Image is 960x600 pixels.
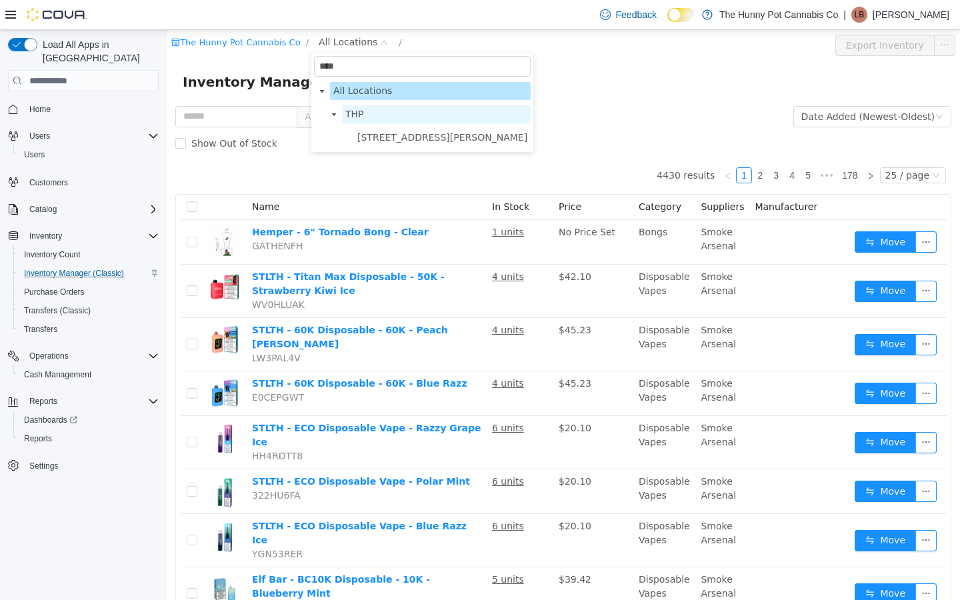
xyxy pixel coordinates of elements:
u: 4 units [325,295,357,305]
li: 4 [617,137,633,153]
img: STLTH - ECO Disposable Vape - Polar Mint hero shot [41,445,75,478]
span: Settings [29,461,58,471]
span: Home [24,101,159,117]
span: Users [19,147,159,163]
span: Dark Mode [667,22,668,23]
button: icon: swapMove [688,304,749,325]
a: Elf Bar - BC10K Disposable - 10K - Blueberry Mint [85,544,263,569]
a: Customers [24,175,73,191]
span: Feedback [616,8,657,21]
span: $20.10 [392,446,425,457]
a: Hemper - 6" Tornado Bong - Clear [85,197,262,207]
i: icon: right [700,142,708,150]
span: THP [175,75,364,93]
li: 1 [569,137,585,153]
button: Inventory [24,228,67,244]
li: 3 [601,137,617,153]
a: 178 [671,138,695,153]
button: Settings [3,456,164,475]
span: / [139,7,142,17]
td: Disposable Vapes [467,386,529,439]
button: Users [24,128,55,144]
span: Dashboards [19,412,159,428]
img: Hemper - 6" Tornado Bong - Clear hero shot [41,195,75,229]
span: $42.10 [392,241,425,252]
span: Inventory Manager [16,41,167,63]
span: Transfers [19,321,159,337]
a: Feedback [595,1,662,28]
span: Smoke Arsenal [534,491,569,515]
input: Dark Mode [667,8,695,22]
i: icon: down [765,141,773,151]
button: Customers [3,172,164,191]
span: 322HU6FA [85,460,134,471]
span: In Stock [325,171,363,182]
li: Next Page [696,137,712,153]
span: Suppliers [534,171,577,182]
span: All Locations [163,52,364,70]
button: icon: swapMove [688,201,749,223]
span: Operations [24,348,159,364]
button: Reports [24,393,63,409]
nav: Complex example [8,94,159,510]
button: Users [13,145,164,164]
span: Smoke Arsenal [534,544,569,569]
li: 4430 results [490,137,548,153]
span: Cash Management [24,369,91,380]
span: Purchase Orders [24,287,85,297]
a: 5 [634,138,649,153]
button: Operations [3,347,164,365]
a: Inventory Manager (Classic) [19,265,129,281]
span: $20.10 [392,393,425,403]
span: / [232,7,235,17]
img: Cova [27,8,87,21]
button: Purchase Orders [13,283,164,301]
button: Transfers [13,320,164,339]
a: 3 [602,138,617,153]
span: $20.10 [392,491,425,501]
div: 25 / page [719,138,763,153]
span: Users [24,128,159,144]
span: $45.23 [392,348,425,359]
button: icon: ellipsis [749,304,770,325]
span: Inventory Count [19,247,159,263]
u: 4 units [325,241,357,252]
span: Smoke Arsenal [534,241,569,266]
a: Home [24,101,56,117]
li: 2 [585,137,601,153]
span: YGN53RER [85,519,136,529]
a: STLTH - 60K Disposable - 60K - Blue Razz [85,348,301,359]
td: Disposable Vapes [467,484,529,537]
a: Dashboards [19,412,83,428]
span: Dashboards [24,415,77,425]
span: $45.23 [392,295,425,305]
button: Catalog [24,201,62,217]
button: Users [3,127,164,145]
td: Disposable Vapes [467,341,529,386]
button: icon: swapMove [688,402,749,423]
span: Inventory [29,231,62,241]
span: Name [85,171,113,182]
u: 5 units [325,544,357,555]
span: Reports [19,431,159,447]
span: Operations [29,351,69,361]
button: Catalog [3,200,164,219]
span: THP [179,79,197,89]
span: No Price Set [392,197,449,207]
span: Smoke Arsenal [534,393,569,417]
a: 4 [618,138,633,153]
span: Home [29,104,51,115]
span: Smoke Arsenal [534,446,569,471]
span: Users [24,149,45,160]
button: Cash Management [13,365,164,384]
td: Bongs [467,190,529,235]
span: Inventory Manager (Classic) [24,268,124,279]
u: 6 units [325,393,357,403]
a: Inventory Count [19,247,86,263]
td: Disposable Vapes [467,235,529,288]
a: 2 [586,138,601,153]
span: Catalog [24,201,159,217]
button: Inventory [3,227,164,245]
span: All Locations [167,55,225,66]
button: Reports [3,392,164,411]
